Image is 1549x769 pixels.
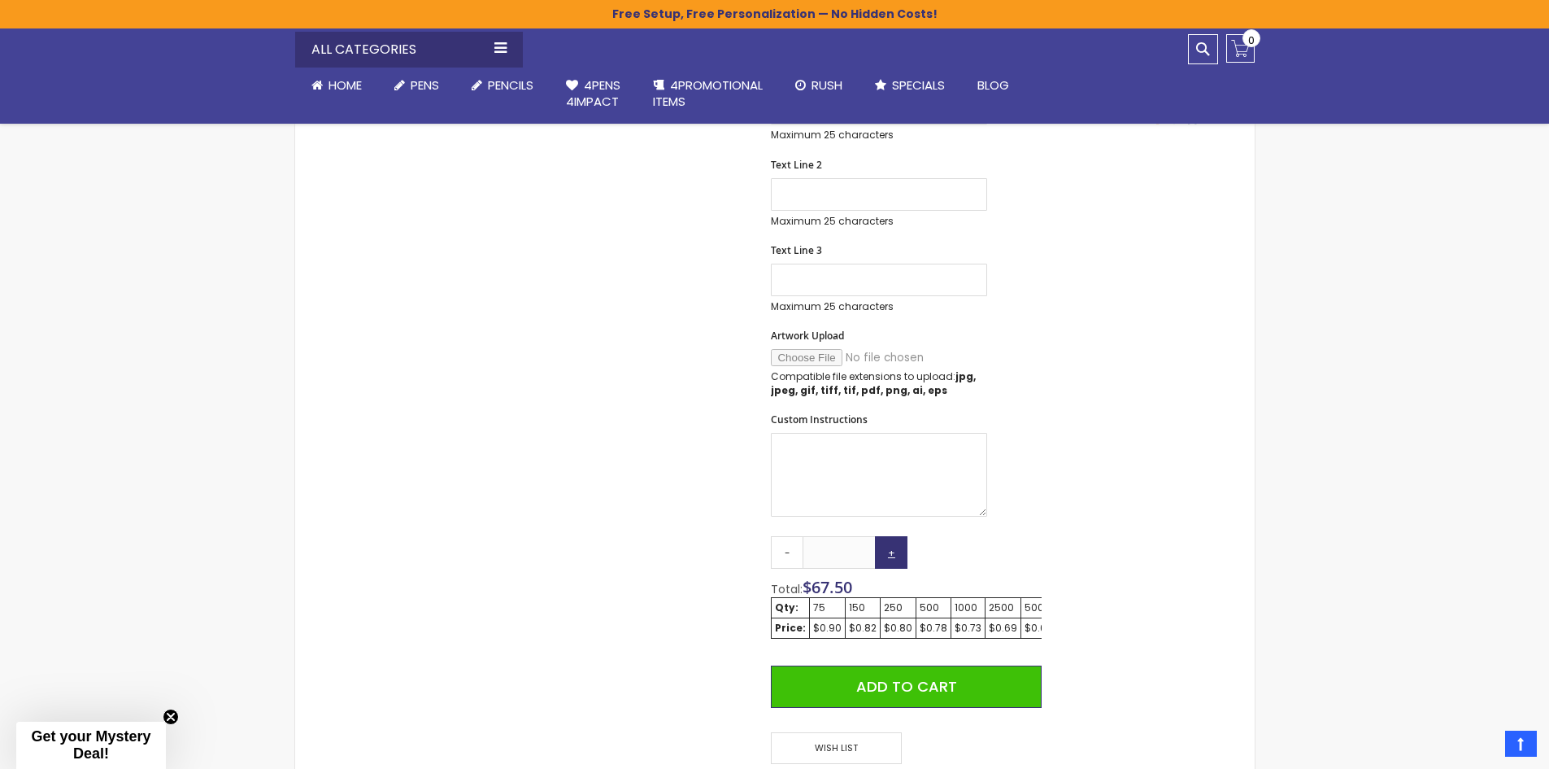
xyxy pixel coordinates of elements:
a: Rush [779,68,859,103]
p: Maximum 25 characters [771,215,987,228]
div: $0.78 [920,622,947,635]
div: 5000 [1025,601,1053,614]
a: Blog [961,68,1025,103]
span: Add to Cart [856,676,957,697]
div: All Categories [295,32,523,68]
div: $0.66 [1025,622,1053,635]
a: Home [295,68,378,103]
strong: Qty: [775,601,798,614]
div: 1000 [955,601,981,614]
a: 4Pens4impact [550,68,637,120]
span: 4Pens 4impact [566,76,620,110]
div: $0.73 [955,622,981,635]
p: Maximum 25 characters [771,129,987,142]
span: 0 [1248,33,1255,48]
span: Get your Mystery Deal! [31,728,150,762]
span: 4PROMOTIONAL ITEMS [653,76,763,110]
span: Pencils [488,76,533,94]
div: $0.82 [849,622,877,635]
strong: jpg, jpeg, gif, tiff, tif, pdf, png, ai, eps [771,369,976,396]
span: Pens [411,76,439,94]
span: Text Line 2 [771,158,822,172]
div: 75 [813,601,842,614]
div: Get your Mystery Deal!Close teaser [16,722,166,769]
a: 4pens.com certificate URL [1081,116,1238,130]
div: 250 [884,601,912,614]
strong: Price: [775,621,806,635]
span: Blog [977,76,1009,94]
span: Text Line 3 [771,243,822,257]
span: Specials [892,76,945,94]
span: Rush [811,76,842,94]
a: Specials [859,68,961,103]
button: Close teaser [163,709,179,725]
span: Custom Instructions [771,413,868,426]
span: 67.50 [811,576,852,598]
a: + [875,536,907,569]
span: Artwork Upload [771,329,844,343]
div: $0.90 [813,622,842,635]
span: $ [803,576,852,598]
span: Total: [771,581,803,597]
p: Compatible file extensions to upload: [771,370,987,396]
button: Add to Cart [771,666,1041,708]
a: 4PROMOTIONALITEMS [637,68,779,120]
div: 500 [920,601,947,614]
a: 0 [1226,34,1255,63]
p: Maximum 25 characters [771,300,987,313]
div: 2500 [989,601,1017,614]
a: Pens [378,68,455,103]
div: $0.69 [989,622,1017,635]
a: Pencils [455,68,550,103]
a: Wish List [771,732,906,764]
a: Top [1505,731,1537,757]
a: - [771,536,803,569]
div: $0.80 [884,622,912,635]
span: Wish List [771,732,901,764]
div: 150 [849,601,877,614]
span: Home [329,76,362,94]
